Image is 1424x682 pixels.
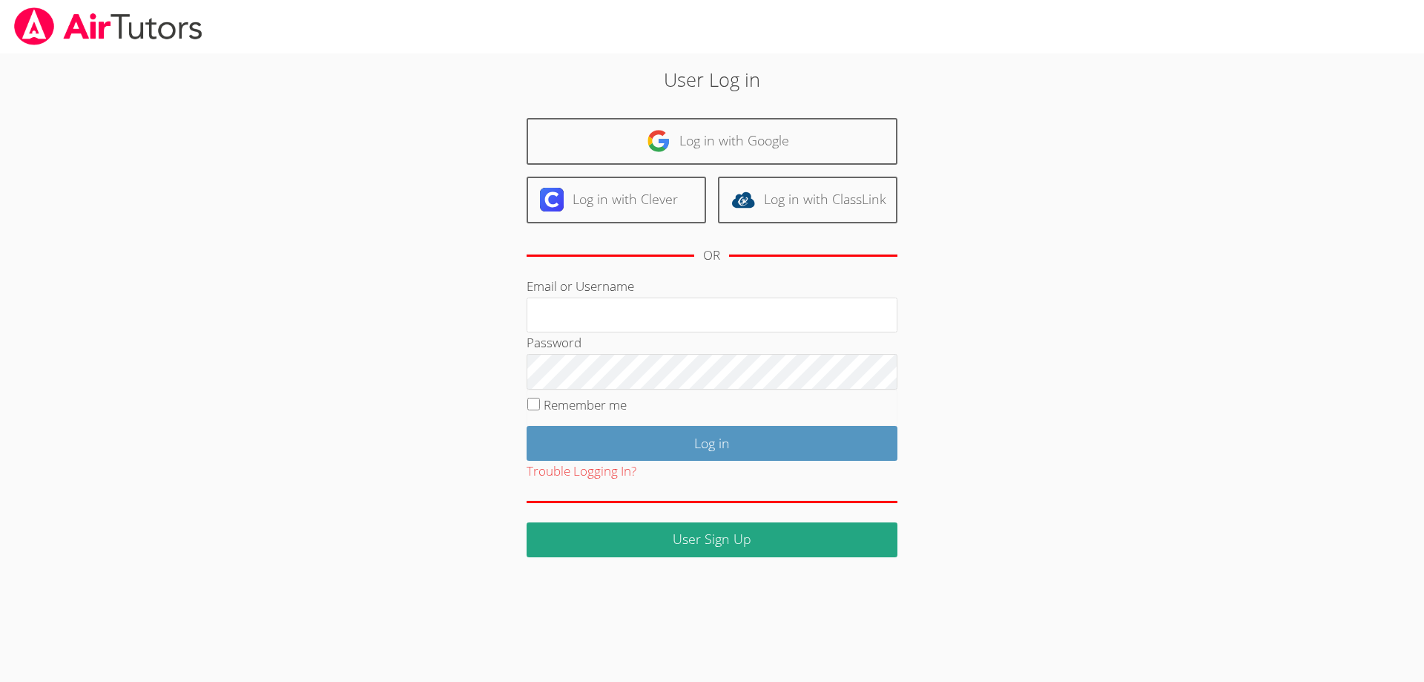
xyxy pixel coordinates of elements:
a: User Sign Up [527,522,897,557]
button: Trouble Logging In? [527,461,636,482]
a: Log in with Clever [527,177,706,223]
input: Log in [527,426,897,461]
img: airtutors_banner-c4298cdbf04f3fff15de1276eac7730deb9818008684d7c2e4769d2f7ddbe033.png [13,7,204,45]
div: OR [703,245,720,266]
img: google-logo-50288ca7cdecda66e5e0955fdab243c47b7ad437acaf1139b6f446037453330a.svg [647,129,670,153]
label: Remember me [544,396,627,413]
label: Password [527,334,581,351]
label: Email or Username [527,278,634,295]
a: Log in with ClassLink [718,177,897,223]
a: Log in with Google [527,118,897,165]
h2: User Log in [328,65,1097,94]
img: clever-logo-6eab21bc6e7a338710f1a6ff85c0baf02591cd810cc4098c63d3a4b26e2feb20.svg [540,188,564,212]
img: classlink-logo-d6bb404cc1216ec64c9a2012d9dc4662098be43eaf13dc465df04b49fa7ab582.svg [731,188,755,212]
